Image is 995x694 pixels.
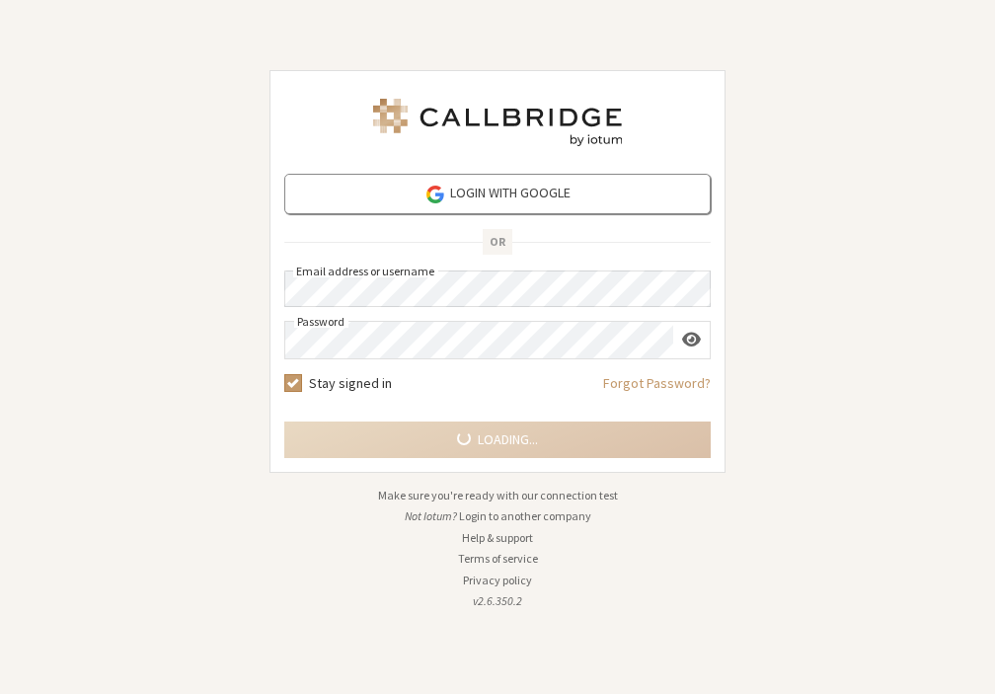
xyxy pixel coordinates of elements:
input: Email address or username [284,270,711,307]
div: Hide password [673,322,710,356]
a: Privacy policy [463,573,532,587]
a: Make sure you're ready with our connection test [378,488,618,502]
a: Terms of service [458,551,538,566]
img: Iotum [369,99,626,146]
span: OR [483,229,512,255]
li: Not Iotum? [269,507,726,525]
a: Help & support [462,530,533,545]
a: Forgot Password? [603,373,711,408]
img: google-icon.png [424,184,446,205]
a: Login with Google [284,174,711,214]
li: v2.6.350.2 [269,592,726,610]
button: Loading... [284,422,711,458]
label: Stay signed in [309,373,392,394]
button: Login to another company [459,507,591,525]
span: Loading... [478,429,538,450]
input: Password [285,322,673,358]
